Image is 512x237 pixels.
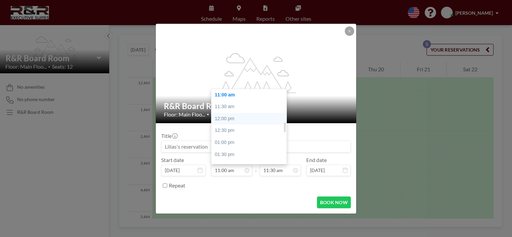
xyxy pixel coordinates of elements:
[306,157,327,163] label: End date
[161,133,177,139] label: Title
[217,53,296,93] g: flex-grow: 1.2;
[211,125,290,137] div: 12:30 pm
[164,101,349,111] h2: R&R Board Room
[162,141,350,152] input: Lilias's reservation
[211,89,290,101] div: 11:00 am
[207,112,209,117] span: •
[317,196,351,208] button: BOOK NOW
[255,159,257,174] span: -
[169,182,185,189] label: Repeat
[211,137,290,149] div: 01:00 pm
[211,113,290,125] div: 12:00 pm
[164,111,205,118] span: Floor: Main Floo...
[211,149,290,161] div: 01:30 pm
[211,111,232,118] span: Seats: 12
[211,160,290,172] div: 02:00 pm
[211,101,290,113] div: 11:30 am
[161,157,184,163] label: Start date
